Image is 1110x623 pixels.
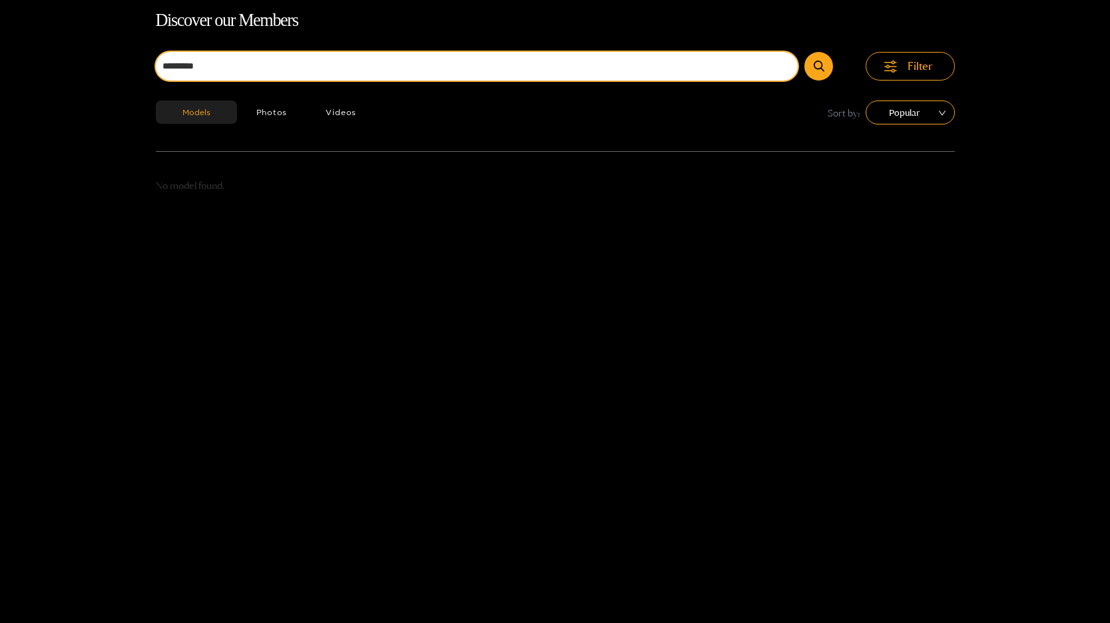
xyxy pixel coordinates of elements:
[828,105,860,120] span: Sort by:
[156,7,955,35] h1: Discover our Members
[156,101,237,124] button: Models
[876,103,945,122] span: Popular
[804,52,833,81] button: Submit Search
[156,178,955,194] p: No model found.
[866,101,955,124] div: sort
[237,101,307,124] button: Photos
[866,52,955,81] button: Filter
[306,101,376,124] button: Videos
[908,59,933,74] span: Filter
